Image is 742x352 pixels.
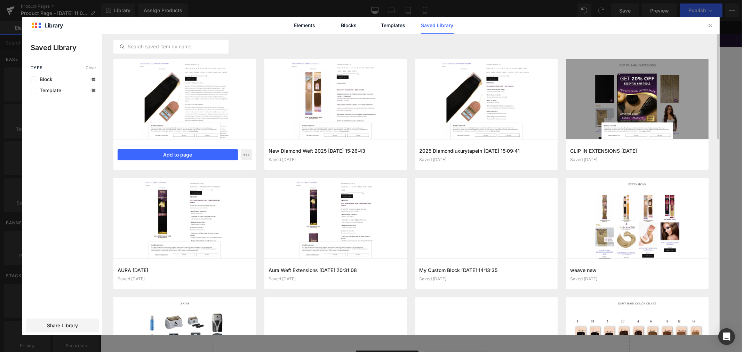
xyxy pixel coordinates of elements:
a: NEW ARRIVAL [166,67,212,81]
div: Saved [DATE] [269,157,403,162]
h3: Aura Weft Extensions [DATE] 20:31:08 [269,266,403,274]
span: HAIR [216,71,229,77]
h3: CLIP IN EXTENSIONS [DATE] [570,147,704,154]
summary: HAIR [212,67,238,81]
img: Ejemplo barbertools Global Morado Inc. [277,36,364,61]
div: Saved [DATE] [420,277,554,281]
img: BaBylissPRO TURBO EXTREME DRYER BaBylissPRO [118,227,153,262]
span: NEW ARRIVAL [170,71,208,77]
span: [PERSON_NAME] TOOLS [341,71,405,77]
p: 10 [90,77,96,81]
img: BaBylissPRO TURBO EXTREME DRYER BaBylissPRO [195,227,230,262]
label: Title [326,134,524,143]
div: Saved [DATE] [570,157,704,162]
summary: STYLIST TOOLS [283,67,337,81]
a: Explore Blocks [255,330,318,344]
span: and use this template to present it on live store [230,101,425,109]
div: Saved [DATE] [570,277,704,281]
a: Templates [377,17,410,34]
h3: 2025 Diamondluxurytapein [DATE] 15:09:41 [420,147,554,154]
span: Template [36,88,61,93]
a: COLOR CHART [414,67,461,81]
a: Blocks [333,17,366,34]
span: Default Title [333,143,370,158]
a: BaBylissPRO TURBO EXTREME DRYER BaBylissPRO [195,227,232,264]
span: Block [36,77,53,82]
button: Add to page [118,149,238,160]
span: Type [31,65,42,70]
a: BaBylissPRO TURBO EXTREME DRYER [364,104,486,112]
p: Saved Library [31,42,102,53]
img: BaBylissPRO TURBO EXTREME DRYER BaBylissPRO [157,227,191,262]
summary: EYELASHES [238,67,282,81]
span: $55.00 [415,114,435,124]
img: BaBylissPRO TURBO EXTREME DRYER [157,102,276,221]
span: EYELASHES [242,71,273,77]
summary: [PERSON_NAME] TOOLS [337,67,414,81]
h3: New Diamond Weft 2025 [DATE] 15:26:43 [269,147,403,154]
a: BaBylissPRO TURBO EXTREME DRYER BaBylissPRO [233,227,263,264]
summary: CONTACT [461,67,500,81]
a: HOME [141,67,166,81]
span: COLOR CHART [418,71,457,77]
summary: Search [129,41,145,56]
a: BaBylissPRO TURBO EXTREME DRYER BaBylissPRO [157,227,193,264]
span: HOME [145,71,162,77]
span: STYLIST TOOLS [287,71,327,77]
span: Clear [86,65,96,70]
a: Saved Library [421,17,454,34]
a: BaBylissPRO TURBO EXTREME DRYER BaBylissPRO [118,227,155,264]
div: Open Intercom Messenger [718,328,735,345]
p: 18 [90,88,96,93]
a: Add Single Section [324,330,386,344]
label: Quantity [326,163,524,171]
button: Add To Cart [398,189,453,205]
h3: weave new [570,266,704,274]
div: Saved [DATE] [118,277,252,281]
img: BaBylissPRO TURBO EXTREME DRYER BaBylissPRO [233,227,261,262]
span: Assign a product [230,102,281,108]
h3: My Custom Block [DATE] 14:13:35 [420,266,554,274]
div: Saved [DATE] [420,157,554,162]
h3: AURA [DATE] [118,266,252,274]
a: Elements [288,17,321,34]
input: Search saved item by name [114,42,228,51]
span: Share Library [47,322,78,329]
span: CONTACT [465,71,491,77]
div: Saved [DATE] [269,277,403,281]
